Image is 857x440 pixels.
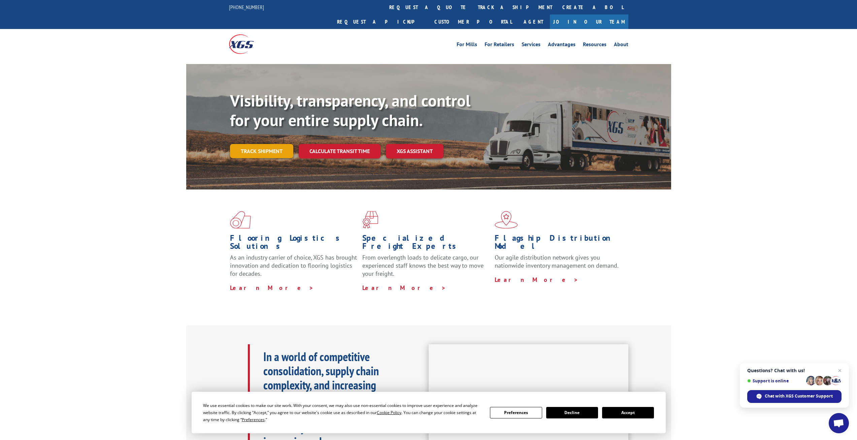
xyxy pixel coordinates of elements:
span: Cookie Policy [377,410,401,415]
span: Preferences [242,417,265,422]
div: We use essential cookies to make our site work. With your consent, we may also use non-essential ... [203,402,482,423]
a: Learn More > [230,284,314,292]
div: Open chat [829,413,849,433]
a: Learn More > [362,284,446,292]
span: Our agile distribution network gives you nationwide inventory management on demand. [495,254,619,269]
a: Services [522,42,540,49]
a: Advantages [548,42,575,49]
a: Join Our Team [550,14,628,29]
span: As an industry carrier of choice, XGS has brought innovation and dedication to flooring logistics... [230,254,357,277]
p: From overlength loads to delicate cargo, our experienced staff knows the best way to move your fr... [362,254,490,284]
h1: Specialized Freight Experts [362,234,490,254]
h1: Flooring Logistics Solutions [230,234,357,254]
span: Close chat [836,366,844,375]
a: Learn More > [495,276,579,284]
a: For Retailers [485,42,514,49]
b: Visibility, transparency, and control for your entire supply chain. [230,90,470,130]
button: Accept [602,407,654,418]
span: Questions? Chat with us! [747,368,842,373]
a: Track shipment [230,144,293,158]
a: Agent [517,14,550,29]
a: Request a pickup [332,14,429,29]
div: Cookie Consent Prompt [192,392,666,433]
img: xgs-icon-flagship-distribution-model-red [495,211,518,229]
a: About [614,42,628,49]
a: For Mills [457,42,477,49]
img: xgs-icon-total-supply-chain-intelligence-red [230,211,251,229]
span: Chat with XGS Customer Support [765,393,833,399]
a: XGS ASSISTANT [386,144,443,158]
h1: Flagship Distribution Model [495,234,622,254]
img: xgs-icon-focused-on-flooring-red [362,211,378,229]
button: Preferences [490,407,542,418]
button: Decline [546,407,598,418]
a: Calculate transit time [299,144,381,158]
a: Resources [583,42,606,49]
span: Support is online [747,378,804,383]
div: Chat with XGS Customer Support [747,390,842,403]
a: [PHONE_NUMBER] [229,4,264,10]
a: Customer Portal [429,14,517,29]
